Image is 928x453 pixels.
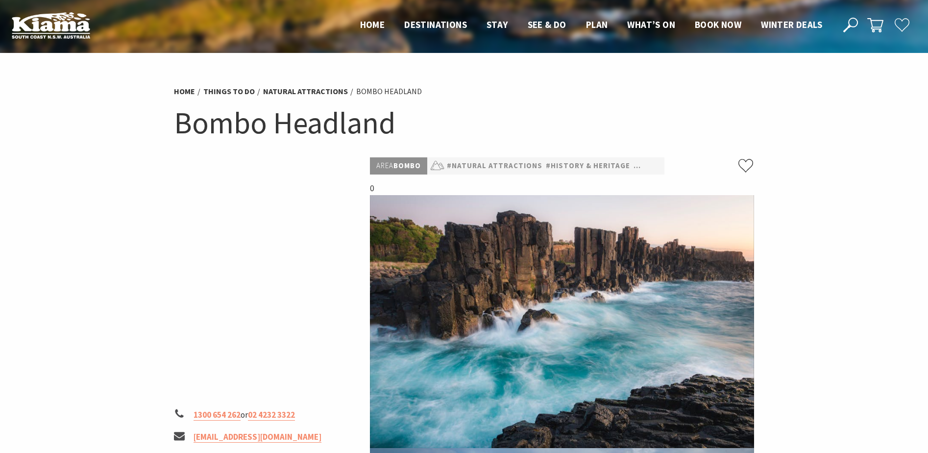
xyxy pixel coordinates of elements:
span: Winter Deals [761,19,822,30]
a: #Natural Attractions [447,160,542,172]
li: or [174,408,362,422]
span: Stay [487,19,508,30]
a: Winter Deals [761,19,822,31]
span: Home [360,19,385,30]
a: Things To Do [203,86,255,97]
a: Book now [695,19,741,31]
a: Plan [586,19,608,31]
a: See & Do [528,19,566,31]
a: Destinations [404,19,467,31]
img: Bombo Quarry [370,195,754,448]
a: What’s On [627,19,675,31]
a: 1300 654 262 [194,409,241,421]
li: Bombo Headland [356,85,422,98]
a: Natural Attractions [263,86,348,97]
nav: Main Menu [350,17,832,33]
a: [EMAIL_ADDRESS][DOMAIN_NAME] [194,431,321,443]
a: Home [174,86,195,97]
span: What’s On [627,19,675,30]
h1: Bombo Headland [174,103,754,143]
span: See & Do [528,19,566,30]
a: 02 4232 3322 [248,409,295,421]
span: Destinations [404,19,467,30]
span: Book now [695,19,741,30]
img: Kiama Logo [12,12,90,39]
p: Bombo [370,157,427,175]
span: Plan [586,19,608,30]
span: Area [376,161,393,170]
a: #History & Heritage [546,160,630,172]
a: Home [360,19,385,31]
a: Stay [487,19,508,31]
